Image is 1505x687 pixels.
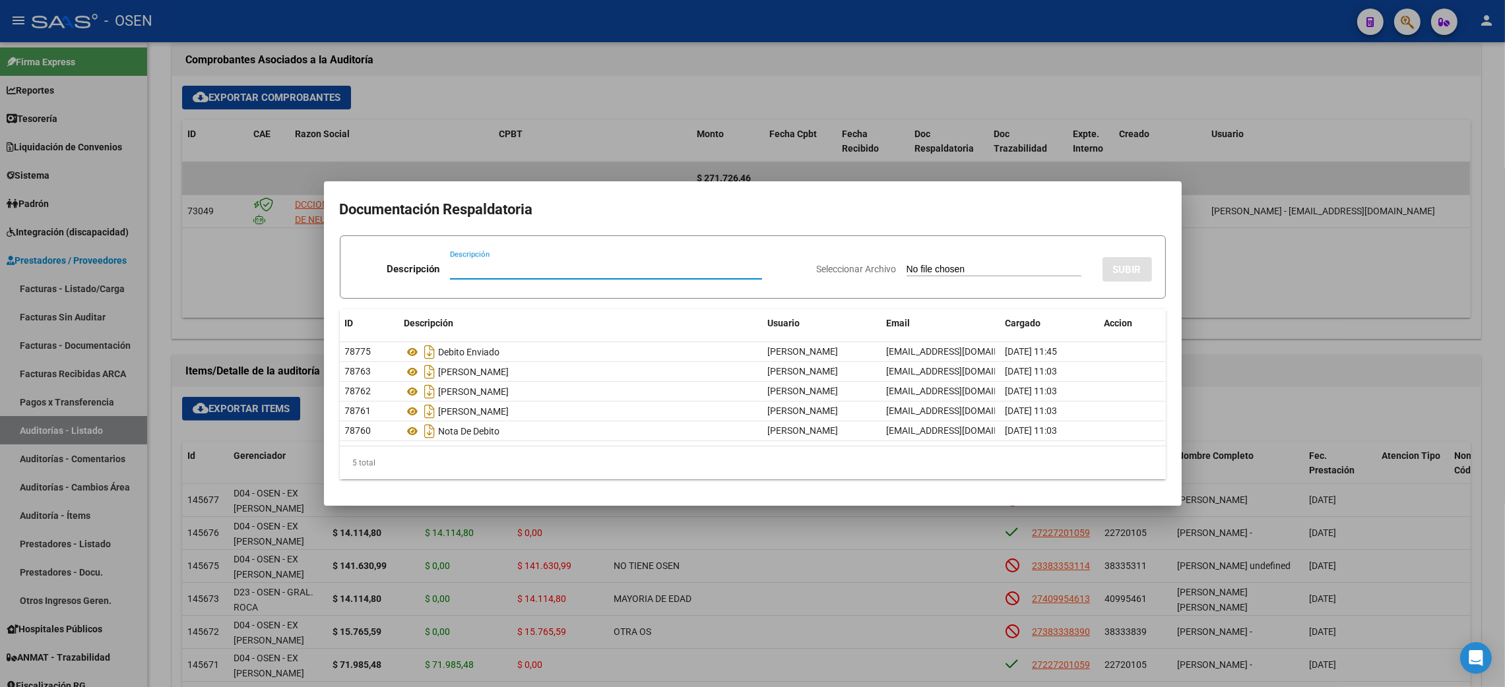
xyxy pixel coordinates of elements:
[887,366,1033,376] span: [EMAIL_ADDRESS][DOMAIN_NAME]
[887,405,1033,416] span: [EMAIL_ADDRESS][DOMAIN_NAME]
[1006,386,1058,396] span: [DATE] 11:03
[817,264,897,274] span: Seleccionar Archivo
[422,421,439,442] i: Descargar documento
[1006,405,1058,416] span: [DATE] 11:03
[887,346,1033,357] span: [EMAIL_ADDRESS][DOMAIN_NAME]
[881,309,1000,338] datatable-header-cell: Email
[763,309,881,338] datatable-header-cell: Usuario
[1105,318,1133,328] span: Accion
[404,318,454,328] span: Descripción
[1103,257,1152,282] button: SUBIR
[1460,642,1492,674] div: Open Intercom Messenger
[387,262,439,277] p: Descripción
[404,381,757,402] div: [PERSON_NAME]
[340,309,399,338] datatable-header-cell: ID
[340,197,1166,222] h2: Documentación Respaldatoria
[340,446,1166,479] div: 5 total
[768,386,839,396] span: [PERSON_NAME]
[768,425,839,436] span: [PERSON_NAME]
[345,318,354,328] span: ID
[768,318,800,328] span: Usuario
[1006,346,1058,357] span: [DATE] 11:45
[345,405,371,416] span: 78761
[1006,366,1058,376] span: [DATE] 11:03
[345,366,371,376] span: 78763
[345,386,371,396] span: 78762
[422,401,439,422] i: Descargar documento
[1006,318,1041,328] span: Cargado
[1000,309,1099,338] datatable-header-cell: Cargado
[887,425,1033,436] span: [EMAIL_ADDRESS][DOMAIN_NAME]
[887,318,911,328] span: Email
[345,346,371,357] span: 78775
[768,346,839,357] span: [PERSON_NAME]
[768,366,839,376] span: [PERSON_NAME]
[1113,264,1141,276] span: SUBIR
[404,401,757,422] div: [PERSON_NAME]
[768,405,839,416] span: [PERSON_NAME]
[1006,425,1058,436] span: [DATE] 11:03
[345,425,371,436] span: 78760
[1099,309,1165,338] datatable-header-cell: Accion
[404,361,757,382] div: [PERSON_NAME]
[422,342,439,363] i: Descargar documento
[887,386,1033,396] span: [EMAIL_ADDRESS][DOMAIN_NAME]
[404,342,757,363] div: Debito Enviado
[422,361,439,382] i: Descargar documento
[422,381,439,402] i: Descargar documento
[404,421,757,442] div: Nota De Debito
[399,309,763,338] datatable-header-cell: Descripción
